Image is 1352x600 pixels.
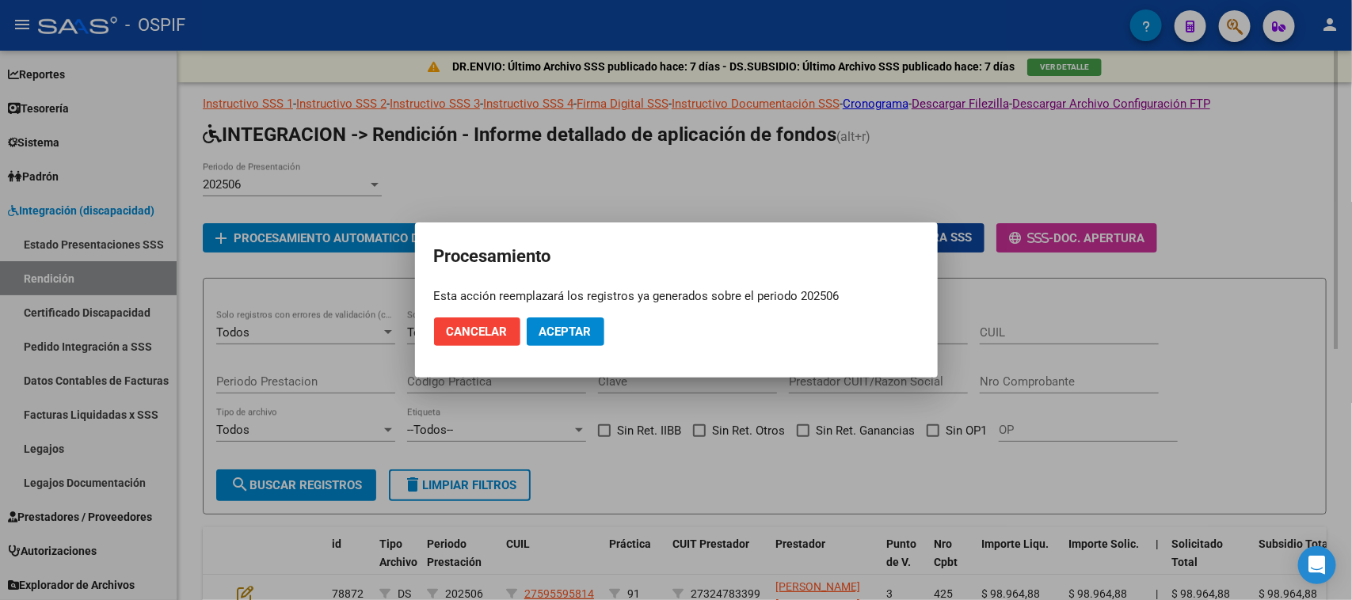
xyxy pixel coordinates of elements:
[447,325,508,339] span: Cancelar
[527,317,604,346] button: Aceptar
[1298,546,1336,584] div: Open Intercom Messenger
[434,241,919,272] h2: Procesamiento
[434,287,919,306] div: Esta acción reemplazará los registros ya generados sobre el periodo 202506
[539,325,592,339] span: Aceptar
[434,317,520,346] button: Cancelar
